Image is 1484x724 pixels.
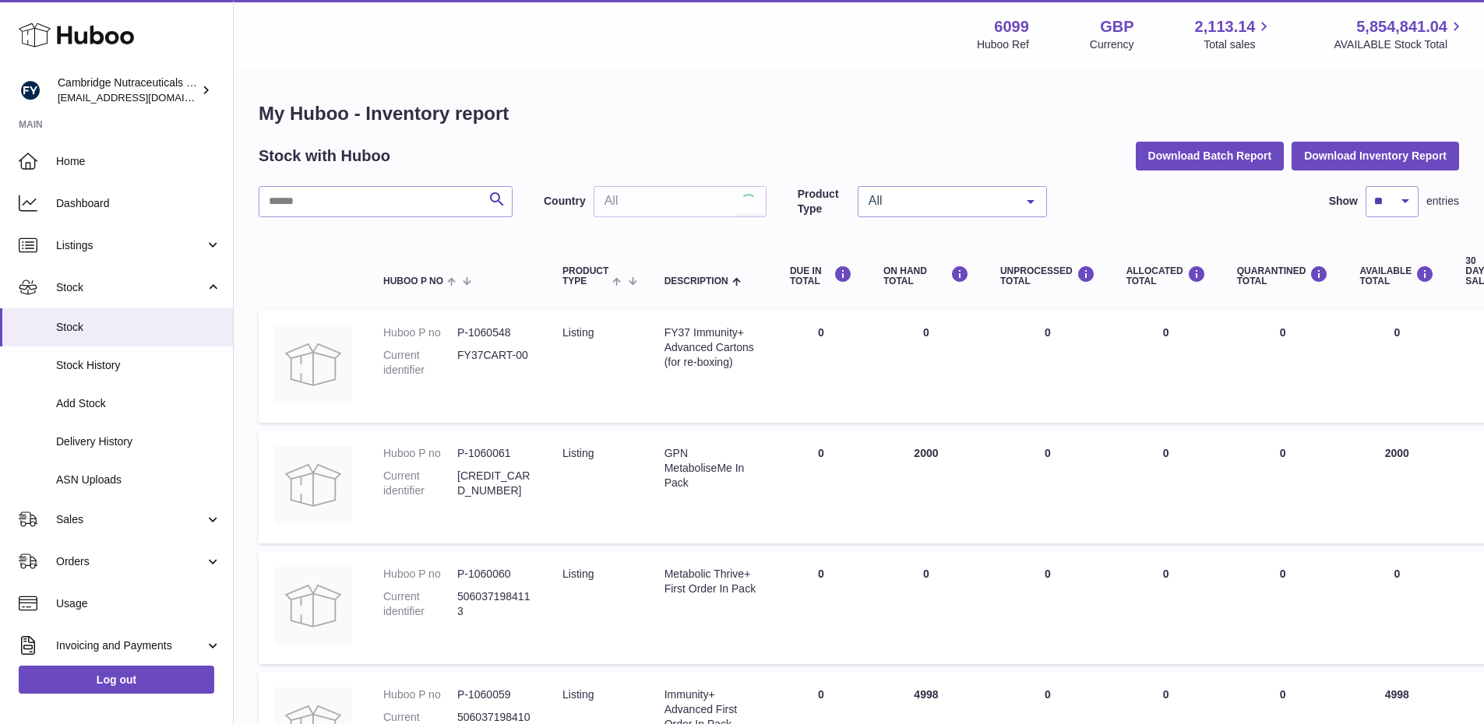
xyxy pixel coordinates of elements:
[1195,16,1256,37] span: 2,113.14
[457,567,531,582] dd: P-1060060
[457,348,531,378] dd: FY37CART-00
[56,473,221,487] span: ASN Uploads
[56,280,205,295] span: Stock
[544,194,586,209] label: Country
[1136,142,1285,170] button: Download Batch Report
[664,567,759,596] div: Metabolic Thrive+ First Order In Pack
[383,469,457,498] dt: Current identifier
[457,687,531,702] dd: P-1060059
[56,554,205,569] span: Orders
[1100,16,1133,37] strong: GBP
[562,266,608,286] span: Product Type
[774,551,868,664] td: 0
[274,567,352,645] img: product image
[457,589,531,619] dd: 5060371984113
[868,551,985,664] td: 0
[985,431,1111,543] td: 0
[562,688,594,701] span: listing
[56,154,221,169] span: Home
[883,265,969,286] div: ON HAND Total
[1334,16,1465,52] a: 5,854,841.04 AVAILABLE Stock Total
[1195,16,1274,52] a: 2,113.14 Total sales
[798,187,850,216] label: Product Type
[274,446,352,524] img: product image
[457,325,531,340] dd: P-1060548
[1280,568,1286,580] span: 0
[774,431,868,543] td: 0
[457,469,531,498] dd: [CREDIT_CARD_NUMBER]
[562,326,594,339] span: listing
[1344,551,1450,664] td: 0
[1280,326,1286,339] span: 0
[1280,688,1286,701] span: 0
[259,101,1459,126] h1: My Huboo - Inventory report
[664,446,759,490] div: GPN MetaboliseMe In Pack
[56,638,205,653] span: Invoicing and Payments
[1334,37,1465,52] span: AVAILABLE Stock Total
[56,196,221,211] span: Dashboard
[19,666,214,694] a: Log out
[383,276,443,286] span: Huboo P no
[562,568,594,580] span: listing
[1090,37,1134,52] div: Currency
[383,348,457,378] dt: Current identifier
[56,320,221,335] span: Stock
[58,76,198,105] div: Cambridge Nutraceuticals Ltd
[383,589,457,619] dt: Current identifier
[1000,265,1095,286] div: UNPROCESSED Total
[19,79,42,102] img: huboo@camnutra.com
[1111,431,1221,543] td: 0
[1344,431,1450,543] td: 2000
[865,193,1015,209] span: All
[383,325,457,340] dt: Huboo P no
[868,310,985,423] td: 0
[56,512,205,527] span: Sales
[1359,265,1434,286] div: AVAILABLE Total
[259,146,390,167] h2: Stock with Huboo
[56,358,221,373] span: Stock History
[994,16,1029,37] strong: 6099
[56,396,221,411] span: Add Stock
[1237,265,1329,286] div: QUARANTINED Total
[664,276,728,286] span: Description
[1111,551,1221,664] td: 0
[664,325,759,370] div: FY37 Immunity+ Advanced Cartons (for re-boxing)
[1292,142,1459,170] button: Download Inventory Report
[1126,265,1206,286] div: ALLOCATED Total
[1426,194,1459,209] span: entries
[985,551,1111,664] td: 0
[383,687,457,702] dt: Huboo P no
[56,596,221,611] span: Usage
[457,446,531,461] dd: P-1060061
[1111,310,1221,423] td: 0
[1356,16,1447,37] span: 5,854,841.04
[56,434,221,449] span: Delivery History
[790,265,852,286] div: DUE IN TOTAL
[774,310,868,423] td: 0
[274,325,352,403] img: product image
[868,431,985,543] td: 2000
[56,238,205,253] span: Listings
[383,567,457,582] dt: Huboo P no
[1329,194,1358,209] label: Show
[1344,310,1450,423] td: 0
[977,37,1029,52] div: Huboo Ref
[985,310,1111,423] td: 0
[1204,37,1273,52] span: Total sales
[1280,447,1286,459] span: 0
[562,447,594,459] span: listing
[383,446,457,461] dt: Huboo P no
[58,91,229,104] span: [EMAIL_ADDRESS][DOMAIN_NAME]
